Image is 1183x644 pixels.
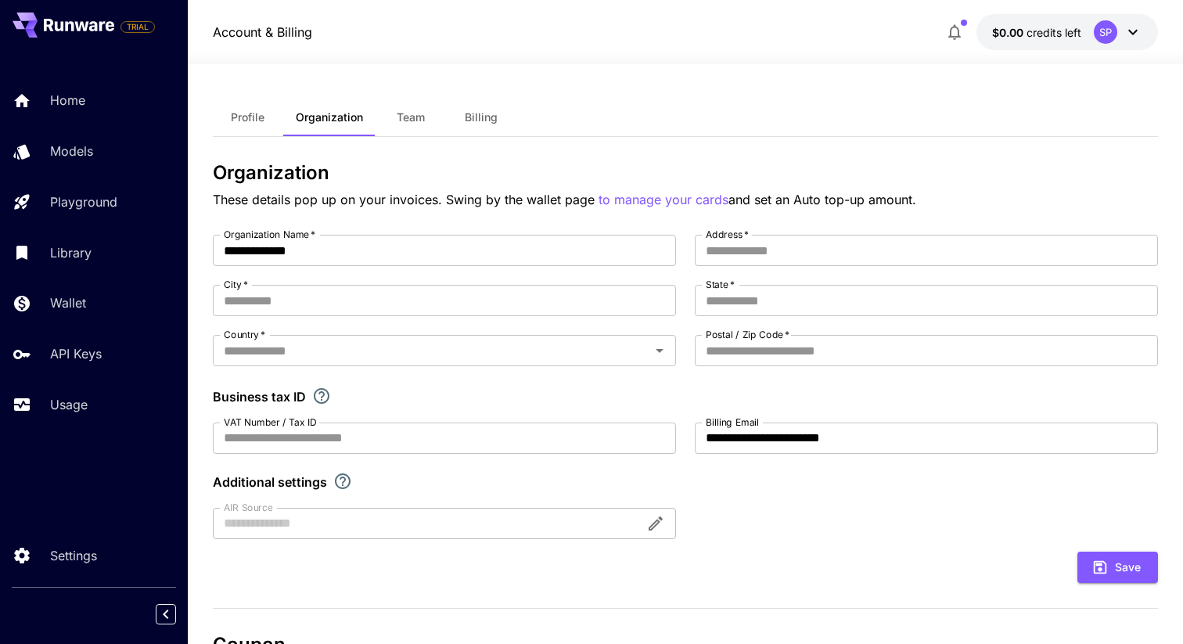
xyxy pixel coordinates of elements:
[50,344,102,363] p: API Keys
[156,604,176,624] button: Collapse sidebar
[121,21,154,33] span: TRIAL
[706,328,789,341] label: Postal / Zip Code
[224,278,248,291] label: City
[224,416,317,429] label: VAT Number / Tax ID
[50,192,117,211] p: Playground
[1094,20,1117,44] div: SP
[50,546,97,565] p: Settings
[706,416,759,429] label: Billing Email
[50,395,88,414] p: Usage
[224,501,272,514] label: AIR Source
[224,328,265,341] label: Country
[120,17,155,36] span: Add your payment card to enable full platform functionality.
[992,26,1027,39] span: $0.00
[50,91,85,110] p: Home
[992,24,1081,41] div: $0.00
[50,243,92,262] p: Library
[167,600,188,628] div: Collapse sidebar
[50,142,93,160] p: Models
[706,228,749,241] label: Address
[224,228,315,241] label: Organization Name
[50,293,86,312] p: Wallet
[213,23,312,41] a: Account & Billing
[213,23,312,41] nav: breadcrumb
[1027,26,1081,39] span: credits left
[976,14,1158,50] button: $0.00SP
[706,278,735,291] label: State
